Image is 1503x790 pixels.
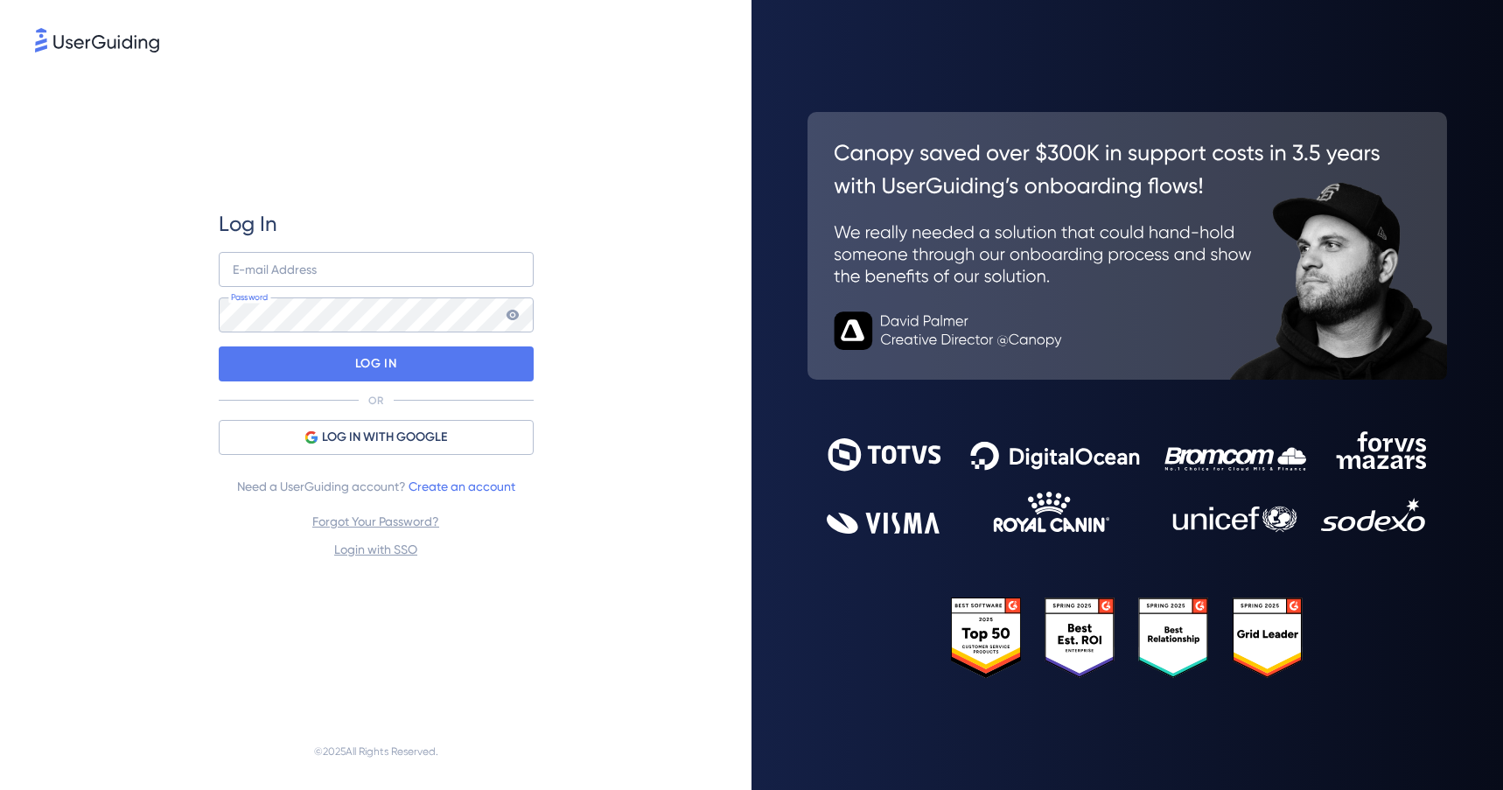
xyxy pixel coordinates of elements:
a: Login with SSO [334,542,417,556]
span: Log In [219,210,277,238]
span: © 2025 All Rights Reserved. [314,741,438,762]
img: 8faab4ba6bc7696a72372aa768b0286c.svg [35,28,159,52]
a: Create an account [409,479,515,493]
img: 26c0aa7c25a843aed4baddd2b5e0fa68.svg [807,112,1447,380]
span: Need a UserGuiding account? [237,476,515,497]
p: OR [368,394,383,408]
span: LOG IN WITH GOOGLE [322,427,447,448]
img: 9302ce2ac39453076f5bc0f2f2ca889b.svg [827,431,1428,534]
img: 25303e33045975176eb484905ab012ff.svg [951,598,1303,678]
p: LOG IN [355,350,396,378]
a: Forgot Your Password? [312,514,439,528]
input: example@company.com [219,252,534,287]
